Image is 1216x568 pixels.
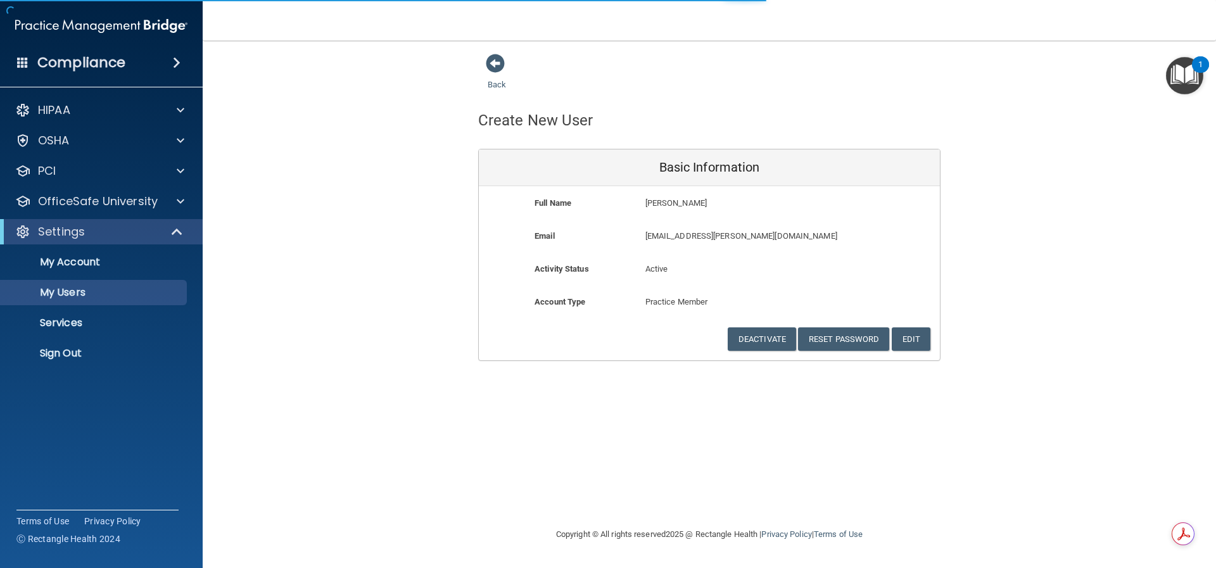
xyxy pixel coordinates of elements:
p: Sign Out [8,347,181,360]
p: Practice Member [645,294,774,310]
p: Active [645,262,774,277]
b: Account Type [535,297,585,306]
iframe: Drift Widget Chat Controller [997,478,1201,529]
p: My Account [8,256,181,268]
img: PMB logo [15,13,187,39]
a: OSHA [15,133,184,148]
a: OfficeSafe University [15,194,184,209]
div: 1 [1198,65,1203,81]
a: Back [488,65,506,89]
p: My Users [8,286,181,299]
p: OSHA [38,133,70,148]
p: Settings [38,224,85,239]
button: Reset Password [798,327,889,351]
p: [PERSON_NAME] [645,196,847,211]
p: PCI [38,163,56,179]
p: OfficeSafe University [38,194,158,209]
div: Copyright © All rights reserved 2025 @ Rectangle Health | | [478,514,940,555]
a: Terms of Use [16,515,69,527]
div: Basic Information [479,149,940,186]
p: Services [8,317,181,329]
h4: Compliance [37,54,125,72]
p: [EMAIL_ADDRESS][PERSON_NAME][DOMAIN_NAME] [645,229,847,244]
button: Edit [892,327,930,351]
a: PCI [15,163,184,179]
h4: Create New User [478,112,593,129]
button: Open Resource Center, 1 new notification [1166,57,1203,94]
b: Email [535,231,555,241]
a: Terms of Use [814,529,863,539]
a: HIPAA [15,103,184,118]
b: Activity Status [535,264,589,274]
p: HIPAA [38,103,70,118]
a: Privacy Policy [761,529,811,539]
span: Ⓒ Rectangle Health 2024 [16,533,120,545]
b: Full Name [535,198,571,208]
a: Privacy Policy [84,515,141,527]
a: Settings [15,224,184,239]
button: Deactivate [728,327,796,351]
